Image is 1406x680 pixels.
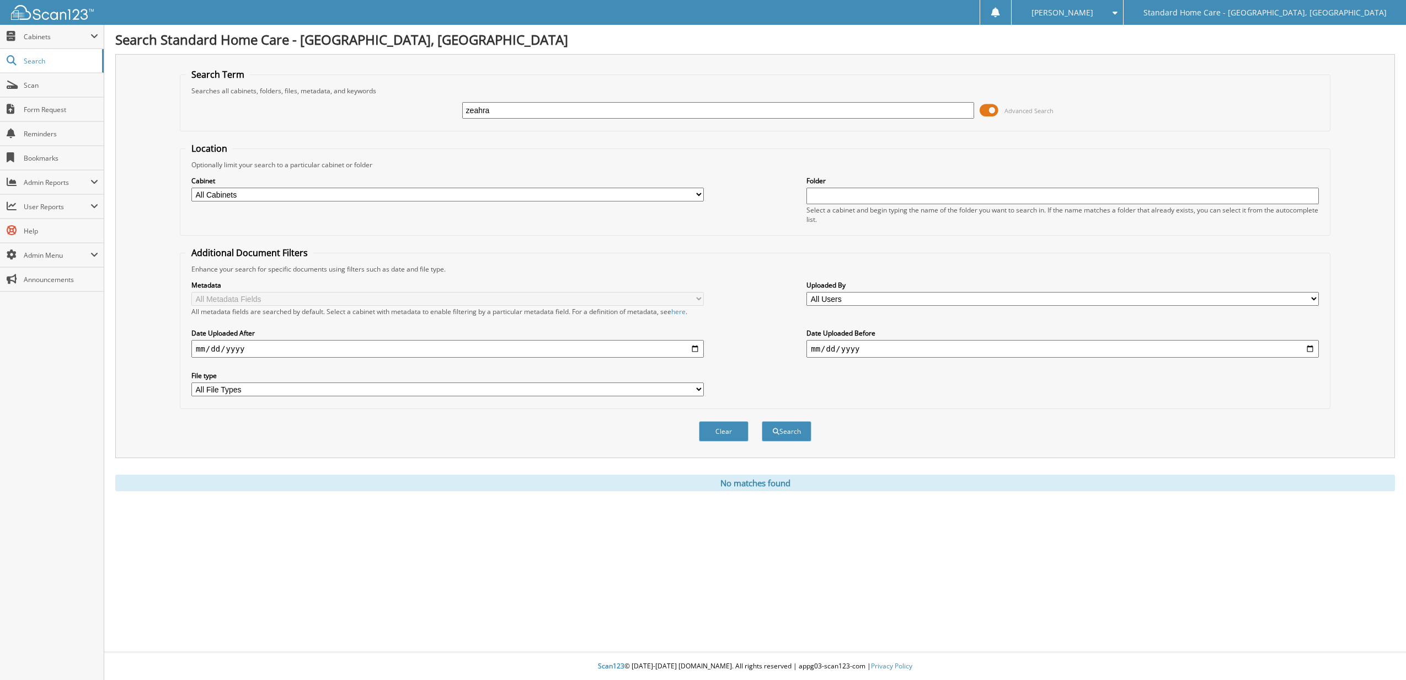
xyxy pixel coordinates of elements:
img: scan123-logo-white.svg [11,5,94,20]
span: Announcements [24,275,98,284]
button: Search [762,421,811,442]
button: Clear [699,421,749,442]
div: All metadata fields are searched by default. Select a cabinet with metadata to enable filtering b... [191,307,704,316]
legend: Location [186,142,233,155]
span: Search [24,56,97,66]
span: Reminders [24,129,98,139]
span: Help [24,226,98,236]
label: File type [191,371,704,380]
div: Optionally limit your search to a particular cabinet or folder [186,160,1324,169]
div: Enhance your search for specific documents using filters such as date and file type. [186,264,1324,274]
div: Searches all cabinets, folders, files, metadata, and keywords [186,86,1324,95]
label: Uploaded By [806,280,1319,290]
span: Scan123 [598,661,624,671]
span: Bookmarks [24,153,98,163]
input: end [806,340,1319,358]
label: Date Uploaded Before [806,328,1319,338]
span: Cabinets [24,32,90,41]
div: © [DATE]-[DATE] [DOMAIN_NAME]. All rights reserved | appg03-scan123-com | [104,653,1406,680]
label: Cabinet [191,176,704,185]
div: No matches found [115,475,1395,491]
legend: Additional Document Filters [186,247,313,259]
label: Metadata [191,280,704,290]
h1: Search Standard Home Care - [GEOGRAPHIC_DATA], [GEOGRAPHIC_DATA] [115,30,1395,49]
legend: Search Term [186,68,250,81]
span: Form Request [24,105,98,114]
div: Select a cabinet and begin typing the name of the folder you want to search in. If the name match... [806,205,1319,224]
span: User Reports [24,202,90,211]
input: start [191,340,704,358]
a: Privacy Policy [871,661,912,671]
span: Admin Menu [24,251,90,260]
span: Scan [24,81,98,90]
span: Advanced Search [1004,107,1054,115]
span: [PERSON_NAME] [1031,9,1093,16]
span: Standard Home Care - [GEOGRAPHIC_DATA], [GEOGRAPHIC_DATA] [1143,9,1387,16]
label: Date Uploaded After [191,328,704,338]
a: here [671,307,686,316]
span: Admin Reports [24,178,90,187]
label: Folder [806,176,1319,185]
